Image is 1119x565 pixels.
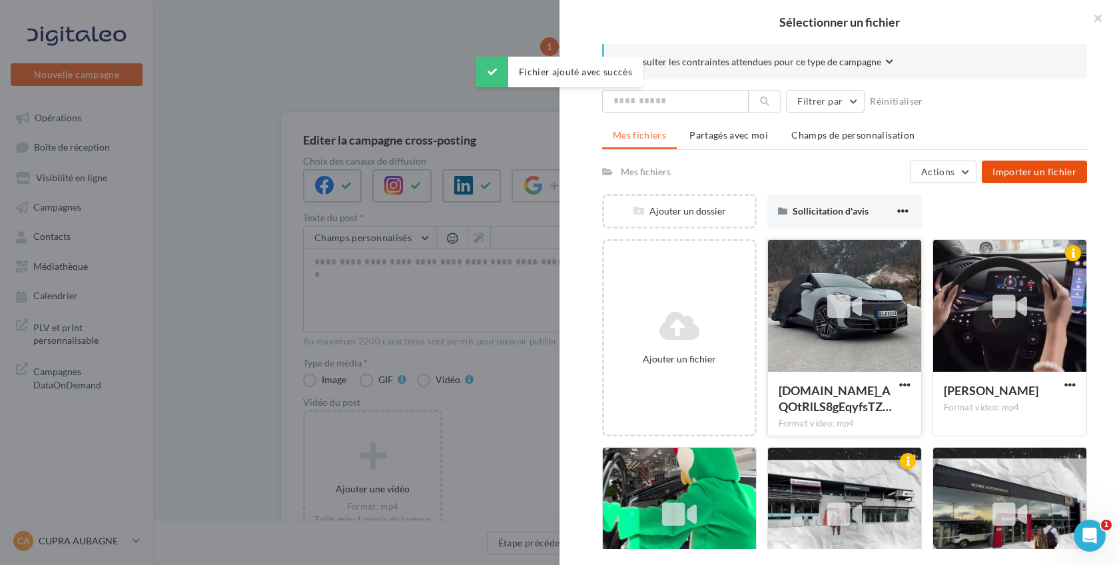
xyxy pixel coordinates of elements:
[793,205,869,217] span: Sollicitation d'avis
[621,165,671,179] div: Mes fichiers
[791,129,915,141] span: Champs de personnalisation
[613,129,666,141] span: Mes fichiers
[476,57,643,87] div: Fichier ajouté avec succès
[865,93,929,109] button: Réinitialiser
[992,166,1076,177] span: Importer un fichier
[982,161,1087,183] button: Importer un fichier
[604,205,755,218] div: Ajouter un dossier
[779,418,911,430] div: Format video: mp4
[944,402,1076,414] div: Format video: mp4
[779,383,892,414] span: FDownloader.Net_AQOtRlLS8gEqyfsTZrSOPvqRYsCYm6-rOhNegd9IMriSZTc8DEPMfaRZZIszEOCeTxX2J3Oaz70ADb2J2...
[944,383,1038,398] span: ASMR Tavascan
[910,161,976,183] button: Actions
[689,129,768,141] span: Partagés avec moi
[1074,520,1106,552] iframe: Intercom live chat
[921,166,954,177] span: Actions
[625,55,881,69] span: Consulter les contraintes attendues pour ce type de campagne
[786,90,865,113] button: Filtrer par
[1101,520,1112,530] span: 1
[581,16,1098,28] h2: Sélectionner un fichier
[625,55,893,71] button: Consulter les contraintes attendues pour ce type de campagne
[609,352,749,366] div: Ajouter un fichier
